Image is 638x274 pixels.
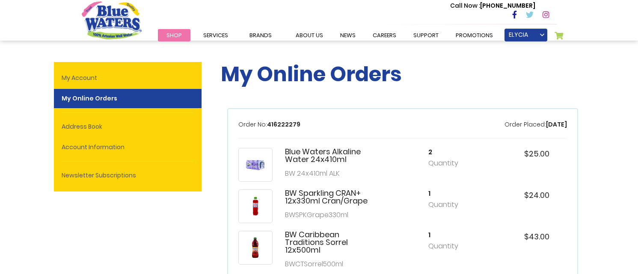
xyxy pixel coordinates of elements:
h5: BW Sparkling CRAN+ 12x330ml Cran/Grape [285,189,375,205]
a: Account Information [54,138,202,157]
span: Services [203,31,228,39]
a: support [405,29,447,41]
span: $43.00 [524,231,549,242]
p: BW 24x410ml ALK [285,168,375,179]
p: Quantity [428,241,471,251]
span: Order Placed: [504,120,546,129]
h5: BW Caribbean Traditions Sorrel 12x500ml [285,231,375,254]
p: [DATE] [504,120,567,129]
a: Address Book [54,117,202,136]
a: My Account [54,68,202,88]
p: Quantity [428,200,471,210]
span: $25.00 [524,148,549,159]
a: Newsletter Subscriptions [54,166,202,185]
a: ELYCIA PRICE [504,29,547,41]
p: [PHONE_NUMBER] [450,1,535,10]
h5: 2 [428,148,471,156]
p: Quantity [428,158,471,168]
span: Brands [249,31,272,39]
span: Shop [166,31,182,39]
a: Promotions [447,29,501,41]
p: BWSPKGrape330ml [285,210,375,220]
span: My Online Orders [221,60,402,88]
a: News [332,29,364,41]
a: about us [287,29,332,41]
span: Call Now : [450,1,480,10]
a: store logo [82,1,142,39]
span: $24.00 [524,190,549,200]
h5: 1 [428,231,471,239]
p: 416222279 [238,120,300,129]
span: Order No: [238,120,267,129]
h5: Blue Waters Alkaline Water 24x410ml [285,148,375,163]
a: careers [364,29,405,41]
p: BWCTSorrel500ml [285,259,375,269]
h5: 1 [428,189,471,197]
strong: My Online Orders [54,89,202,108]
